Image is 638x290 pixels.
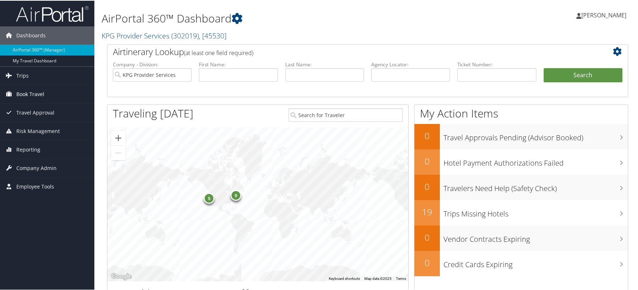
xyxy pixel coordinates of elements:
a: 0Travel Approvals Pending (Advisor Booked) [414,123,628,149]
h3: Travel Approvals Pending (Advisor Booked) [443,128,628,142]
h3: Hotel Payment Authorizations Failed [443,154,628,167]
span: Risk Management [16,121,60,140]
span: Travel Approval [16,103,54,121]
div: 5 [204,192,214,203]
label: Ticket Number: [457,60,536,67]
span: ( 302019 ) [171,30,199,40]
h3: Travelers Need Help (Safety Check) [443,179,628,193]
label: First Name: [199,60,278,67]
span: (at least one field required) [184,48,253,56]
label: Company - Division: [113,60,192,67]
div: 9 [230,189,241,200]
h1: Traveling [DATE] [113,105,193,120]
button: Search [544,67,622,82]
span: Dashboards [16,26,46,44]
button: Zoom in [111,130,126,145]
h3: Vendor Contracts Expiring [443,230,628,244]
label: Agency Locator: [371,60,450,67]
span: [PERSON_NAME] [581,11,626,18]
h1: My Action Items [414,105,628,120]
img: airportal-logo.png [16,5,89,22]
span: Book Travel [16,84,44,103]
h2: 0 [414,231,440,243]
input: Search for Traveler [289,108,403,121]
span: , [ 45530 ] [199,30,226,40]
span: Company Admin [16,158,57,177]
h1: AirPortal 360™ Dashboard [102,10,456,25]
img: Google [109,271,133,281]
h2: 0 [414,129,440,141]
a: 0Credit Cards Expiring [414,250,628,275]
a: 0Vendor Contracts Expiring [414,225,628,250]
a: 19Trips Missing Hotels [414,199,628,225]
h2: 0 [414,256,440,268]
h2: 19 [414,205,440,217]
span: Map data ©2025 [364,276,392,280]
h3: Credit Cards Expiring [443,255,628,269]
h2: Airtinerary Lookup [113,45,579,57]
a: 0Hotel Payment Authorizations Failed [414,149,628,174]
a: Terms (opens in new tab) [396,276,406,280]
a: 0Travelers Need Help (Safety Check) [414,174,628,199]
h3: Trips Missing Hotels [443,204,628,218]
a: [PERSON_NAME] [576,4,634,25]
span: Employee Tools [16,177,54,195]
button: Zoom out [111,145,126,159]
h2: 0 [414,154,440,167]
label: Last Name: [285,60,364,67]
button: Keyboard shortcuts [329,275,360,281]
span: Trips [16,66,29,84]
h2: 0 [414,180,440,192]
span: Reporting [16,140,40,158]
a: KPG Provider Services [102,30,226,40]
a: Open this area in Google Maps (opens a new window) [109,271,133,281]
